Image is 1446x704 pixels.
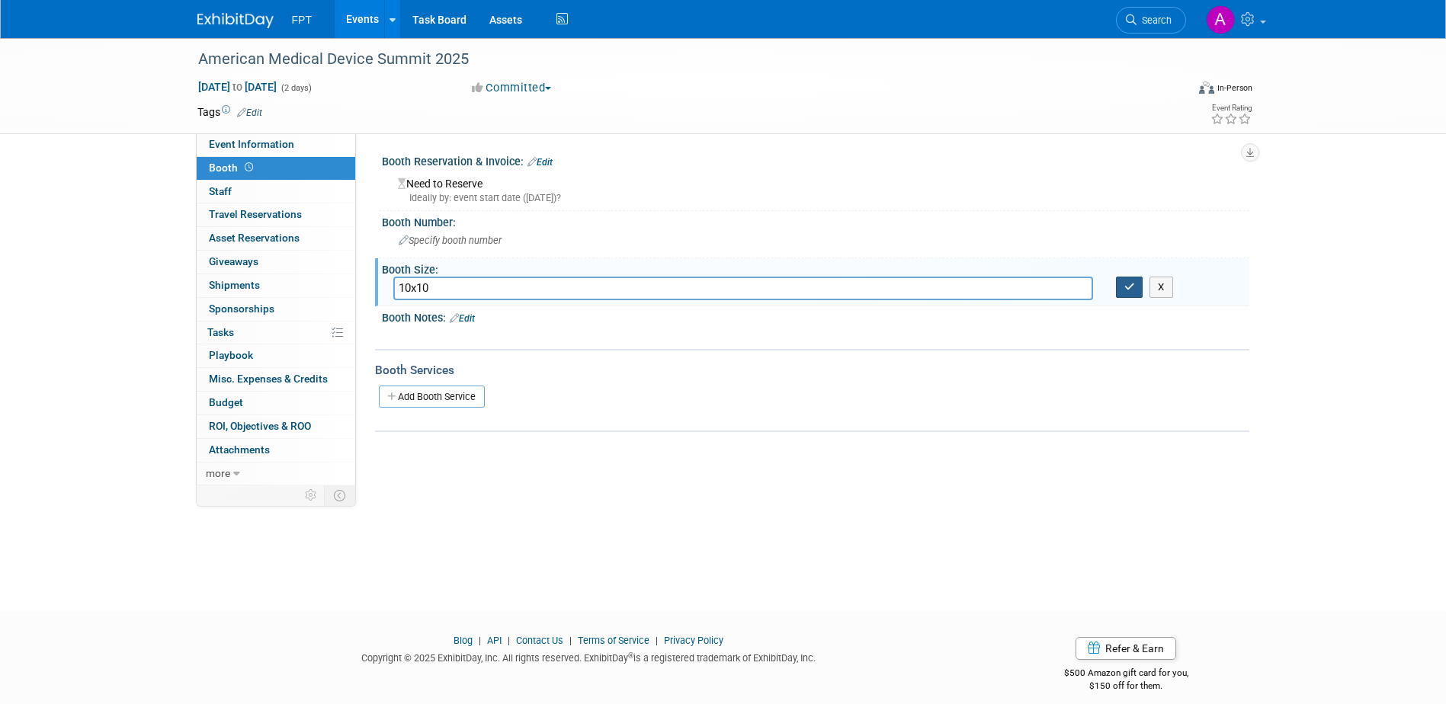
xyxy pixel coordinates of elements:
a: Asset Reservations [197,227,355,250]
a: Budget [197,392,355,414]
a: Misc. Expenses & Credits [197,368,355,391]
a: Contact Us [516,635,563,646]
a: Edit [527,157,553,168]
button: X [1149,277,1173,298]
a: Search [1116,7,1186,34]
a: Booth [197,157,355,180]
a: Add Booth Service [379,386,485,408]
span: Asset Reservations [209,232,300,244]
div: Booth Notes: [382,306,1249,326]
a: more [197,462,355,485]
span: Budget [209,396,243,408]
span: more [206,467,230,479]
a: API [487,635,502,646]
a: Attachments [197,439,355,462]
div: Booth Size: [382,258,1249,277]
a: Terms of Service [578,635,649,646]
span: Specify booth number [399,235,502,246]
div: Need to Reserve [393,172,1238,205]
span: (2 days) [280,83,312,93]
img: Ayanna Grady [1206,5,1235,34]
button: Committed [467,80,557,96]
div: In-Person [1217,82,1252,94]
div: Booth Services [375,362,1249,379]
a: Staff [197,181,355,203]
a: ROI, Objectives & ROO [197,415,355,438]
a: Event Information [197,133,355,156]
a: Refer & Earn [1076,637,1176,660]
img: Format-Inperson.png [1199,82,1214,94]
span: Event Information [209,138,294,150]
span: FPT [292,14,312,26]
td: Tags [197,104,262,120]
span: [DATE] [DATE] [197,80,277,94]
td: Personalize Event Tab Strip [298,485,325,505]
div: $500 Amazon gift card for you, [1003,657,1249,692]
span: Attachments [209,443,270,456]
div: Event Rating [1210,104,1252,112]
span: ROI, Objectives & ROO [209,420,311,432]
a: Travel Reservations [197,203,355,226]
a: Playbook [197,344,355,367]
span: Sponsorships [209,302,274,315]
a: Tasks [197,322,355,344]
span: | [652,635,662,646]
span: Shipments [209,279,260,291]
span: | [475,635,485,646]
td: Toggle Event Tabs [324,485,355,505]
div: Event Format [1096,79,1253,102]
span: | [566,635,576,646]
a: Edit [237,107,262,118]
span: Search [1137,14,1172,26]
div: $150 off for them. [1003,680,1249,693]
span: Playbook [209,349,253,361]
span: Booth [209,162,256,174]
sup: ® [628,651,633,660]
div: Booth Number: [382,211,1249,230]
span: Travel Reservations [209,208,302,220]
div: Ideally by: event start date ([DATE])? [398,191,1238,205]
span: Giveaways [209,255,258,267]
span: Misc. Expenses & Credits [209,373,328,385]
a: Giveaways [197,251,355,274]
span: Tasks [207,326,234,338]
span: Staff [209,185,232,197]
div: Copyright © 2025 ExhibitDay, Inc. All rights reserved. ExhibitDay is a registered trademark of Ex... [197,648,981,665]
a: Privacy Policy [664,635,723,646]
a: Edit [450,313,475,324]
div: Booth Reservation & Invoice: [382,150,1249,170]
span: Booth not reserved yet [242,162,256,173]
a: Shipments [197,274,355,297]
a: Sponsorships [197,298,355,321]
div: American Medical Device Summit 2025 [193,46,1163,73]
span: | [504,635,514,646]
img: ExhibitDay [197,13,274,28]
span: to [230,81,245,93]
a: Blog [454,635,473,646]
